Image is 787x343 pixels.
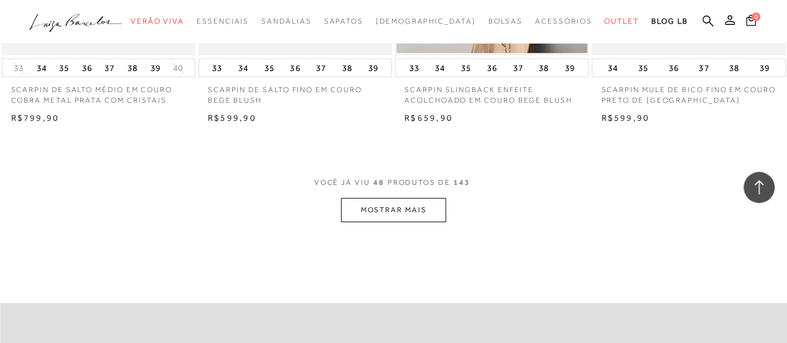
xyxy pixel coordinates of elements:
[604,10,639,33] a: categoryNavScreenReaderText
[10,62,27,74] button: 33
[131,10,184,33] a: categoryNavScreenReaderText
[324,17,363,26] span: Sapatos
[78,59,96,77] button: 36
[124,59,141,77] button: 38
[457,59,475,77] button: 35
[197,10,249,33] a: categoryNavScreenReaderText
[635,59,652,77] button: 35
[535,17,592,26] span: Acessórios
[261,17,311,26] span: Sandálias
[286,59,304,77] button: 36
[535,10,592,33] a: categoryNavScreenReaderText
[405,59,422,77] button: 33
[146,59,164,77] button: 39
[454,178,470,187] span: 143
[208,59,226,77] button: 33
[604,17,639,26] span: Outlet
[197,17,249,26] span: Essenciais
[376,17,476,26] span: [DEMOGRAPHIC_DATA]
[55,59,73,77] button: 35
[2,77,195,106] a: SCARPIN DE SALTO MÉDIO EM COURO COBRA METAL PRATA COM CRISTAIS
[341,198,445,222] button: MOSTRAR MAIS
[208,113,256,123] span: R$599,90
[261,10,311,33] a: categoryNavScreenReaderText
[488,10,523,33] a: categoryNavScreenReaderText
[314,178,473,187] span: VOCÊ JÁ VIU PRODUTOS DE
[404,113,453,123] span: R$659,90
[592,77,785,106] a: SCARPIN MULE DE BICO FINO EM COURO PRETO DE [GEOGRAPHIC_DATA]
[651,10,687,33] a: BLOG LB
[338,59,356,77] button: 38
[169,62,187,74] button: 40
[535,59,552,77] button: 38
[742,14,760,31] button: 0
[365,59,382,77] button: 39
[235,59,252,77] button: 34
[395,77,589,106] a: SCARPIN SLINGBACK ENFEITE ACOLCHOADO EM COURO BEGE BLUSH
[33,59,50,77] button: 34
[665,59,682,77] button: 36
[509,59,526,77] button: 37
[198,77,392,106] a: SCARPIN DE SALTO FINO EM COURO BEGE BLUSH
[725,59,743,77] button: 38
[131,17,184,26] span: Verão Viva
[483,59,501,77] button: 36
[756,59,773,77] button: 39
[561,59,579,77] button: 39
[488,17,523,26] span: Bolsas
[261,59,278,77] button: 35
[101,59,118,77] button: 37
[373,178,384,187] span: 48
[752,12,760,21] span: 0
[11,113,60,123] span: R$799,90
[376,10,476,33] a: noSubCategoriesText
[695,59,712,77] button: 37
[312,59,330,77] button: 37
[604,59,622,77] button: 34
[601,113,650,123] span: R$599,90
[324,10,363,33] a: categoryNavScreenReaderText
[651,17,687,26] span: BLOG LB
[431,59,449,77] button: 34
